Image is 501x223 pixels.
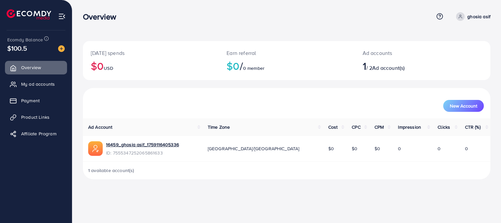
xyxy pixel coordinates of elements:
span: $0 [352,145,357,152]
img: logo [7,9,51,20]
h3: Overview [83,12,122,22]
a: My ad accounts [5,77,67,91]
img: image [58,45,65,52]
span: Payment [21,97,40,104]
p: Earn referral [227,49,346,57]
span: Affiliate Program [21,130,56,137]
span: Overview [21,64,41,71]
button: New Account [443,100,484,112]
h2: / 2 [363,60,449,72]
span: Ecomdy Balance [7,36,43,43]
a: 16459_ghosia asif_1759116405336 [106,141,179,148]
span: $0 [375,145,380,152]
span: Product Links [21,114,50,120]
span: 0 [398,145,401,152]
p: [DATE] spends [91,49,211,57]
span: Impression [398,124,421,130]
p: Ad accounts [363,49,449,57]
span: $100.5 [7,43,27,53]
span: Ad account(s) [372,64,405,71]
span: ID: 7555347252065861633 [106,150,179,156]
a: ghosia asif [453,12,490,21]
span: Clicks [438,124,450,130]
span: 0 [465,145,468,152]
span: 0 member [243,65,265,71]
span: CPC [352,124,360,130]
span: $0 [328,145,334,152]
span: USD [104,65,113,71]
img: menu [58,13,66,20]
img: ic-ads-acc.e4c84228.svg [88,141,103,156]
span: 1 available account(s) [88,167,134,174]
span: [GEOGRAPHIC_DATA]/[GEOGRAPHIC_DATA] [208,145,300,152]
span: / [240,58,243,73]
p: ghosia asif [467,13,490,21]
span: Cost [328,124,338,130]
a: Overview [5,61,67,74]
a: Affiliate Program [5,127,67,140]
span: CPM [375,124,384,130]
iframe: Chat [473,193,496,218]
span: 0 [438,145,441,152]
h2: $0 [91,60,211,72]
span: My ad accounts [21,81,55,87]
span: CTR (%) [465,124,481,130]
span: New Account [450,104,477,108]
span: 1 [363,58,366,73]
span: Time Zone [208,124,230,130]
a: Payment [5,94,67,107]
h2: $0 [227,60,346,72]
a: Product Links [5,111,67,124]
span: Ad Account [88,124,113,130]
